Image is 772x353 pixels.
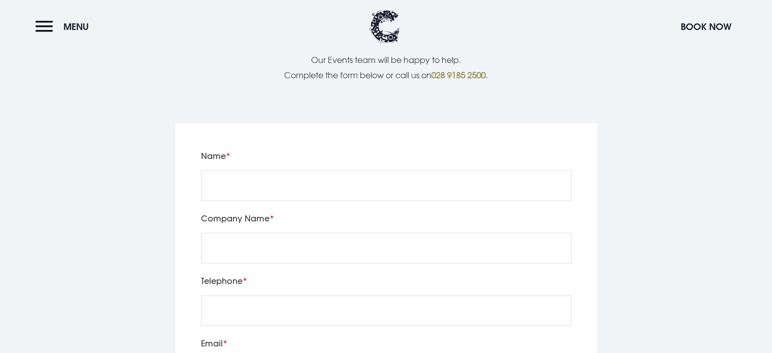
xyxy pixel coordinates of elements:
[676,16,736,38] button: Book Now
[370,10,400,43] img: Clandeboye Lodge
[201,149,572,163] label: Name
[201,336,572,350] label: Email
[63,21,89,33] span: Menu
[201,211,572,226] label: Company Name
[431,70,486,80] a: 028 9185 2500
[201,274,572,288] label: Telephone
[153,52,620,83] p: Our Events team will be happy to help. Complete the form below or call us on .
[36,16,94,38] button: Menu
